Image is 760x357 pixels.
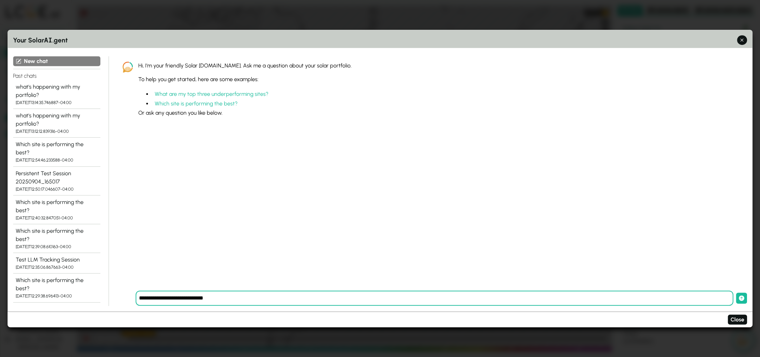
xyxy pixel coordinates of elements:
[16,227,98,243] div: Which site is performing the best?
[13,138,100,167] button: Which site is performing the best? [DATE]T12:54:46.233588-04:00
[13,253,100,273] button: Test LLM Tracking Session [DATE]T12:35:06.867663-04:00
[16,157,98,164] div: [DATE]T12:54:46.233588-04:00
[13,274,100,303] button: Which site is performing the best? [DATE]T12:29:38.696413-04:00
[138,109,736,117] p: Or ask any question you like below.
[138,75,736,84] p: To help you get started, here are some examples:
[44,35,52,44] span: AI
[16,277,98,293] div: Which site is performing the best?
[16,141,98,157] div: Which site is performing the best?
[13,303,100,331] button: Which site is performing the best?
[13,80,100,109] button: what's happening with my portfolio? [DATE]T13:14:35.746887-04:00
[13,69,100,80] h4: Past chats
[138,62,736,70] p: Hi, I'm your friendly Solar [DOMAIN_NAME]. Ask me a question about your solar portfolio.
[16,215,98,221] div: [DATE]T12:40:32.847051-04:00
[16,169,98,186] div: Persistent Test Session 20250904_165017
[16,305,98,322] div: Which site is performing the best?
[728,315,747,325] button: Close
[13,56,100,66] button: New chat
[152,99,240,109] button: Which site is performing the best?
[16,293,98,299] div: [DATE]T12:29:38.696413-04:00
[13,224,100,253] button: Which site is performing the best? [DATE]T12:39:08.610163-04:00
[16,128,98,135] div: [DATE]T13:12:12.839316-04:00
[16,83,98,99] div: what's happening with my portfolio?
[16,186,98,192] div: [DATE]T12:50:17.046607-04:00
[16,198,98,215] div: Which site is performing the best?
[16,264,98,270] div: [DATE]T12:35:06.867663-04:00
[16,112,98,128] div: what's happening with my portfolio?
[16,99,98,106] div: [DATE]T13:14:35.746887-04:00
[13,35,747,46] h3: Your Solar .gent
[123,62,133,72] img: LCOE.ai
[16,243,98,250] div: [DATE]T12:39:08.610163-04:00
[152,89,271,99] button: What are my top three underperforming sites?
[13,167,100,195] button: Persistent Test Session 20250904_165017 [DATE]T12:50:17.046607-04:00
[13,109,100,138] button: what's happening with my portfolio? [DATE]T13:12:12.839316-04:00
[16,256,98,264] div: Test LLM Tracking Session
[13,195,100,224] button: Which site is performing the best? [DATE]T12:40:32.847051-04:00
